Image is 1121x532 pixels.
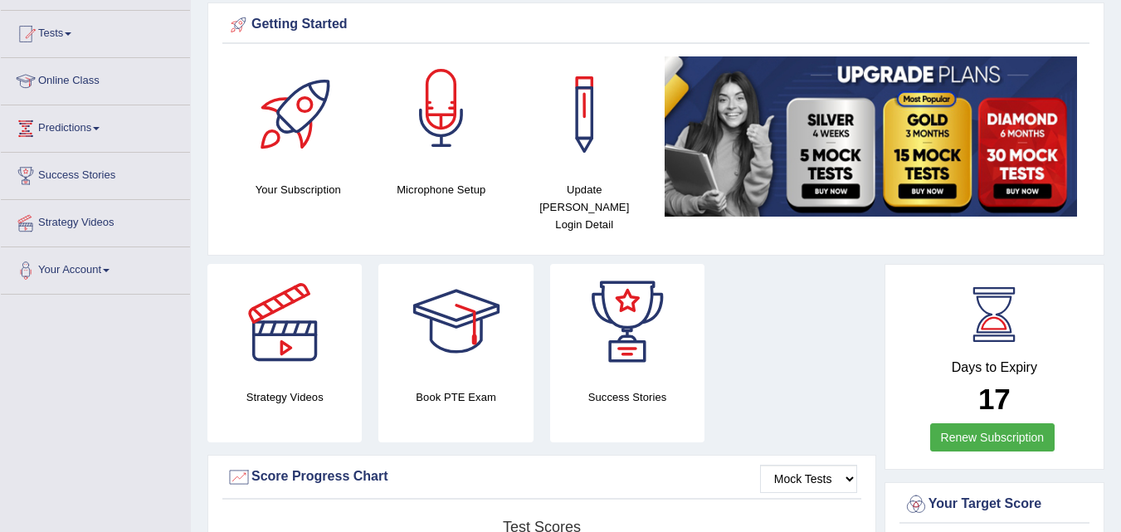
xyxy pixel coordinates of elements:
[978,383,1011,415] b: 17
[235,181,362,198] h4: Your Subscription
[930,423,1055,451] a: Renew Subscription
[550,388,704,406] h4: Success Stories
[378,388,533,406] h4: Book PTE Exam
[1,58,190,100] a: Online Class
[1,247,190,289] a: Your Account
[904,360,1085,375] h4: Days to Expiry
[207,388,362,406] h4: Strategy Videos
[904,492,1085,517] div: Your Target Score
[227,12,1085,37] div: Getting Started
[1,200,190,242] a: Strategy Videos
[521,181,648,233] h4: Update [PERSON_NAME] Login Detail
[1,153,190,194] a: Success Stories
[227,465,857,490] div: Score Progress Chart
[378,181,505,198] h4: Microphone Setup
[1,105,190,147] a: Predictions
[1,11,190,52] a: Tests
[665,56,1078,217] img: small5.jpg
